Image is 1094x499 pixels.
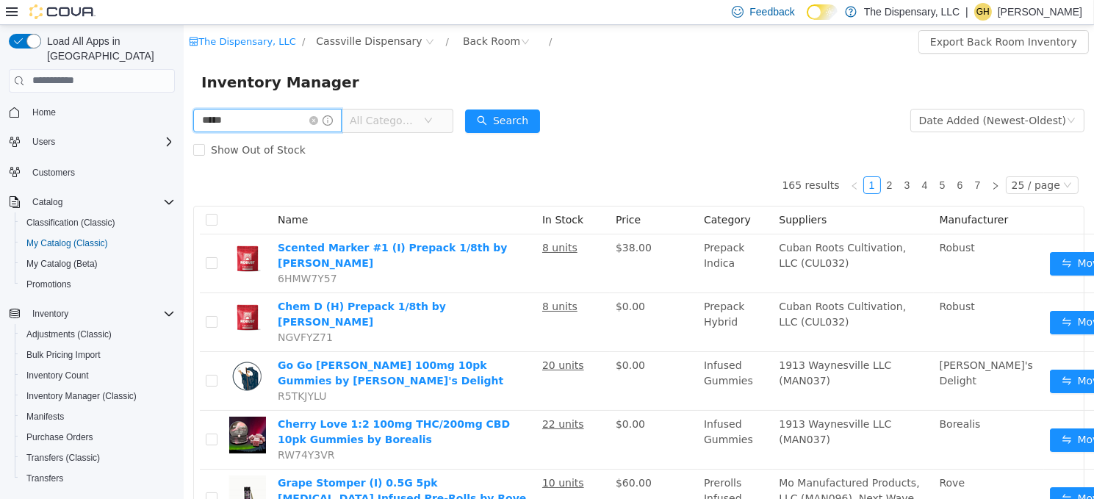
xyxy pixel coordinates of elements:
[432,217,468,229] span: $38.00
[595,334,708,362] span: 1913 Waynesville LLC (MAN037)
[883,91,892,101] i: icon: down
[595,217,722,244] span: Cuban Roots Cultivation, LLC (CUL032)
[756,217,791,229] span: Robust
[29,4,96,19] img: Cova
[750,151,768,169] li: 5
[21,428,99,446] a: Purchase Orders
[768,151,785,169] li: 6
[94,334,320,362] a: Go Go [PERSON_NAME] 100mg 10pk Gummies by [PERSON_NAME]'s Delight
[15,324,181,345] button: Adjustments (Classic)
[595,189,643,201] span: Suppliers
[279,5,337,27] div: Back Room
[21,326,118,343] a: Adjustments (Classic)
[520,189,567,201] span: Category
[21,326,175,343] span: Adjustments (Classic)
[126,91,134,100] i: icon: close-circle
[46,392,82,428] img: Cherry Love 1:2 100mg THC/200mg CBD 10pk Gummies by Borealis hero shot
[26,370,89,381] span: Inventory Count
[756,276,791,287] span: Robust
[769,152,785,168] a: 6
[5,11,112,22] a: icon: shopThe Dispensary, LLC
[595,393,708,420] span: 1913 Waynesville LLC (MAN037)
[118,11,121,22] span: /
[21,387,175,405] span: Inventory Manager (Classic)
[21,276,77,293] a: Promotions
[32,308,68,320] span: Inventory
[46,215,82,252] img: Scented Marker #1 (I) Prepack 1/8th by Robust hero shot
[21,408,175,426] span: Manifests
[807,4,838,20] input: Dark Mode
[756,334,849,362] span: [PERSON_NAME]'s Delight
[26,329,112,340] span: Adjustments (Classic)
[716,152,732,168] a: 3
[32,196,62,208] span: Catalog
[735,85,882,107] div: Date Added (Newest-Oldest)
[866,286,934,309] button: icon: swapMove
[15,365,181,386] button: Inventory Count
[15,233,181,254] button: My Catalog (Classic)
[26,279,71,290] span: Promotions
[432,452,468,464] span: $60.00
[599,151,656,169] li: 165 results
[974,3,992,21] div: Gillian Hendrix
[21,255,175,273] span: My Catalog (Beta)
[26,390,137,402] span: Inventory Manager (Classic)
[21,367,95,384] a: Inventory Count
[698,152,714,168] a: 2
[432,189,457,201] span: Price
[828,152,877,168] div: 25 / page
[18,46,184,69] span: Inventory Manager
[46,274,82,311] img: Chem D (H) Prepack 1/8th by Robust hero shot
[432,334,461,346] span: $0.00
[26,133,175,151] span: Users
[46,333,82,370] img: Go Go Berry 100mg 10pk Gummies by Hermit's Delight hero shot
[3,304,181,324] button: Inventory
[26,473,63,484] span: Transfers
[26,452,100,464] span: Transfers (Classic)
[41,34,175,63] span: Load All Apps in [GEOGRAPHIC_DATA]
[756,189,825,201] span: Manufacturer
[866,227,934,251] button: icon: swapMove
[26,305,74,323] button: Inventory
[15,406,181,427] button: Manifests
[21,255,104,273] a: My Catalog (Beta)
[32,167,75,179] span: Customers
[879,156,888,166] i: icon: down
[26,103,175,121] span: Home
[864,3,960,21] p: The Dispensary, LLC
[21,367,175,384] span: Inventory Count
[756,452,782,464] span: Rove
[733,152,749,168] a: 4
[514,327,589,386] td: Infused Gummies
[26,104,62,121] a: Home
[240,91,249,101] i: icon: down
[514,268,589,327] td: Prepack Hybrid
[32,136,55,148] span: Users
[26,162,175,181] span: Customers
[749,4,794,19] span: Feedback
[26,193,175,211] span: Catalog
[359,393,400,405] u: 22 units
[3,161,181,182] button: Customers
[32,107,56,118] span: Home
[15,427,181,448] button: Purchase Orders
[514,386,589,445] td: Infused Gummies
[21,276,175,293] span: Promotions
[94,248,154,259] span: 6HMW7Y57
[15,386,181,406] button: Inventory Manager (Classic)
[94,452,342,479] a: Grape Stomper (I) 0.5G 5pk [MEDICAL_DATA] Infused Pre-Rolls by Rove
[26,411,64,423] span: Manifests
[3,101,181,123] button: Home
[21,470,69,487] a: Transfers
[166,88,233,103] span: All Categories
[281,85,356,108] button: icon: searchSearch
[26,305,175,323] span: Inventory
[15,345,181,365] button: Bulk Pricing Import
[359,334,400,346] u: 20 units
[94,424,151,436] span: RW74Y3VR
[359,452,400,464] u: 10 units
[735,5,905,29] button: Export Back Room Inventory
[21,214,121,231] a: Classification (Classic)
[5,12,15,21] i: icon: shop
